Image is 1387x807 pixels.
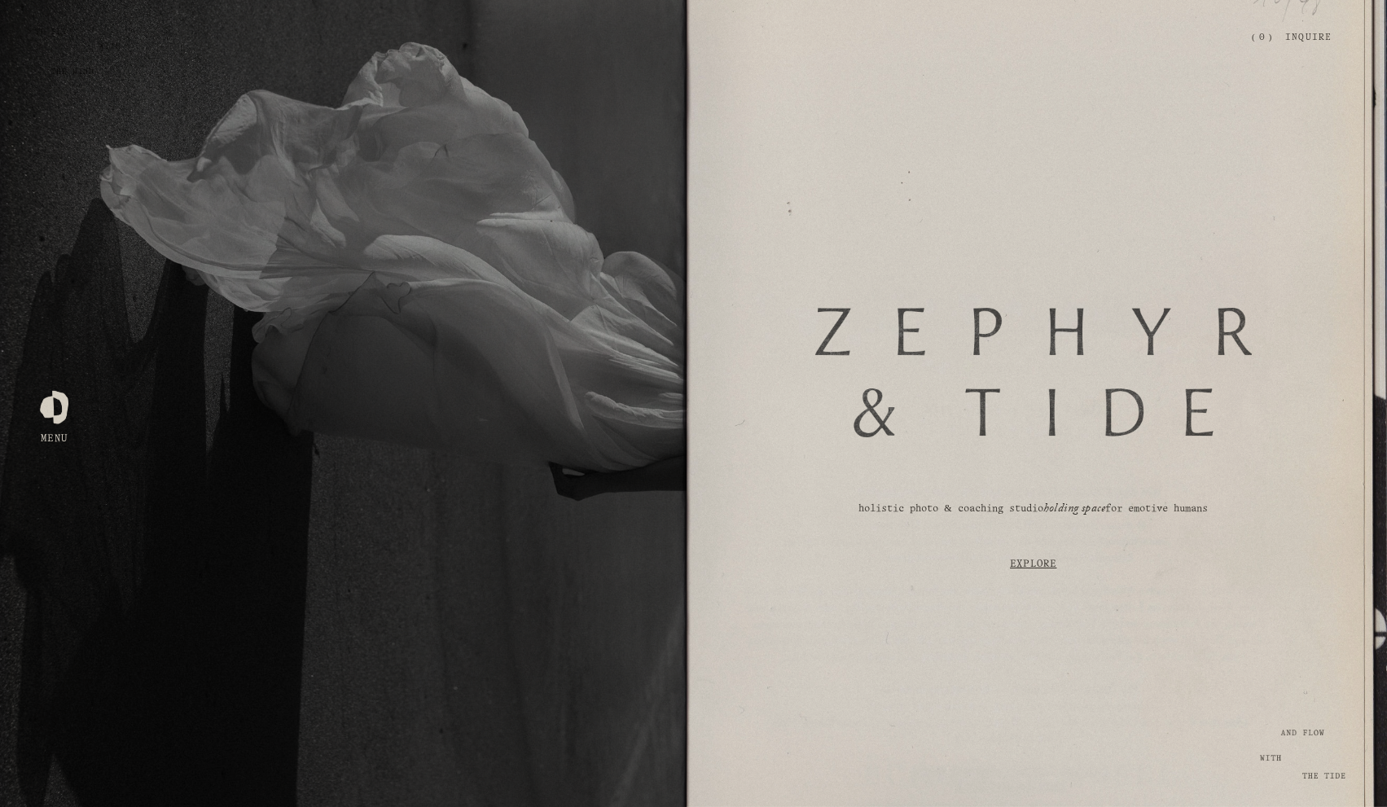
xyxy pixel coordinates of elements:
[839,502,1227,517] p: holistic photo & coaching studio for emotive humans
[1285,24,1332,52] a: Inquire
[1043,500,1106,520] em: holding space
[1259,33,1265,42] span: 0
[742,537,1324,591] a: Explore
[1252,32,1271,44] a: 0 items in cart
[1269,33,1272,42] span: )
[1252,33,1255,42] span: (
